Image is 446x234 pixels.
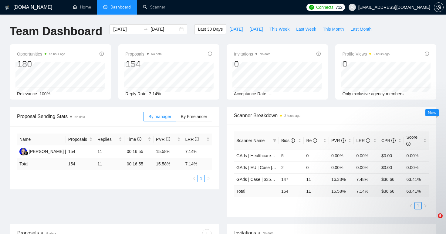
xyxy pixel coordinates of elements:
span: This Week [269,26,289,32]
span: CPR [381,138,396,143]
td: 0.00% [354,150,379,161]
input: End date [150,26,178,32]
button: right [205,175,212,182]
td: 5 [279,150,304,161]
span: left [192,177,196,180]
span: By Freelancer [181,114,207,119]
td: 154 [66,158,95,170]
span: info-circle [166,137,170,141]
span: -- [269,91,272,96]
span: info-circle [316,52,321,56]
span: 9 [438,213,443,218]
span: info-circle [100,52,104,56]
td: 0.00% [404,161,429,173]
th: Name [17,134,66,145]
span: Proposal Sending Stats [17,113,144,120]
span: Score [406,135,417,146]
button: setting [434,2,444,12]
span: Time [127,137,141,142]
th: Proposals [66,134,95,145]
td: 147 [279,173,304,185]
td: 00:16:55 [124,158,154,170]
span: info-circle [341,138,346,143]
span: Acceptance Rate [234,91,266,96]
span: to [143,27,148,32]
span: No data [260,53,270,56]
span: swap-right [143,27,148,32]
span: right [207,177,210,180]
th: Replies [95,134,124,145]
div: 180 [17,58,65,70]
button: [DATE] [246,24,266,34]
span: [DATE] [229,26,243,32]
span: Dashboard [110,5,131,10]
td: $36.66 [379,173,404,185]
div: 0 [234,58,270,70]
button: left [190,175,198,182]
span: filter [273,139,276,142]
span: user [350,5,354,9]
td: 15.58 % [154,158,183,170]
span: filter [272,136,278,145]
span: dashboard [103,5,107,9]
a: MO[PERSON_NAME] [PERSON_NAME] [19,149,100,154]
td: 00:16:55 [124,145,154,158]
time: 2 hours ago [373,53,390,56]
span: info-circle [391,138,396,143]
span: Profile Views [343,50,390,58]
td: Total [17,158,66,170]
span: LRR [185,137,199,142]
input: Start date [113,26,141,32]
td: 11 [304,185,329,197]
button: This Week [266,24,293,34]
span: info-circle [406,142,411,146]
td: 11 [304,173,329,185]
td: 154 [279,185,304,197]
span: Connects: [316,4,334,11]
span: info-circle [208,52,212,56]
span: Replies [97,136,117,143]
span: info-circle [313,138,317,143]
span: Scanner Name [236,138,265,143]
span: info-circle [425,52,429,56]
span: info-circle [366,138,370,143]
td: $0.00 [379,150,404,161]
button: This Month [319,24,347,34]
a: setting [434,5,444,10]
span: 100% [39,91,50,96]
img: upwork-logo.png [309,5,314,10]
img: gigradar-bm.png [24,151,28,155]
h1: Team Dashboard [10,24,102,39]
span: Proposals [126,50,162,58]
td: 0.00% [329,150,354,161]
td: 154 [66,145,95,158]
span: By manager [148,114,171,119]
li: Previous Page [190,175,198,182]
span: No data [151,53,162,56]
span: Last Week [296,26,316,32]
td: 7.14% [183,145,212,158]
td: 2 [279,161,304,173]
td: 7.48% [354,173,379,185]
time: an hour ago [49,53,65,56]
a: homeHome [73,5,91,10]
img: MO [19,148,27,155]
td: 0.00% [404,150,429,161]
span: 7.14% [149,91,161,96]
span: Bids [281,138,295,143]
span: Last 30 Days [198,26,223,32]
span: Last Month [350,26,371,32]
span: Proposals [68,136,88,143]
span: 712 [336,4,342,11]
div: 0 [343,58,390,70]
span: info-circle [195,137,199,141]
td: 7.14 % [183,158,212,170]
span: info-circle [137,137,141,141]
td: 16.33% [329,173,354,185]
td: 0 [304,161,329,173]
a: GAds | Case | $350+ / $25+ | All Days [236,177,308,182]
a: searchScanner [143,5,165,10]
td: Total [234,185,279,197]
a: GAds | EU | Case | $350+ / $25+ | All Days [236,165,317,170]
button: Last Month [347,24,375,34]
